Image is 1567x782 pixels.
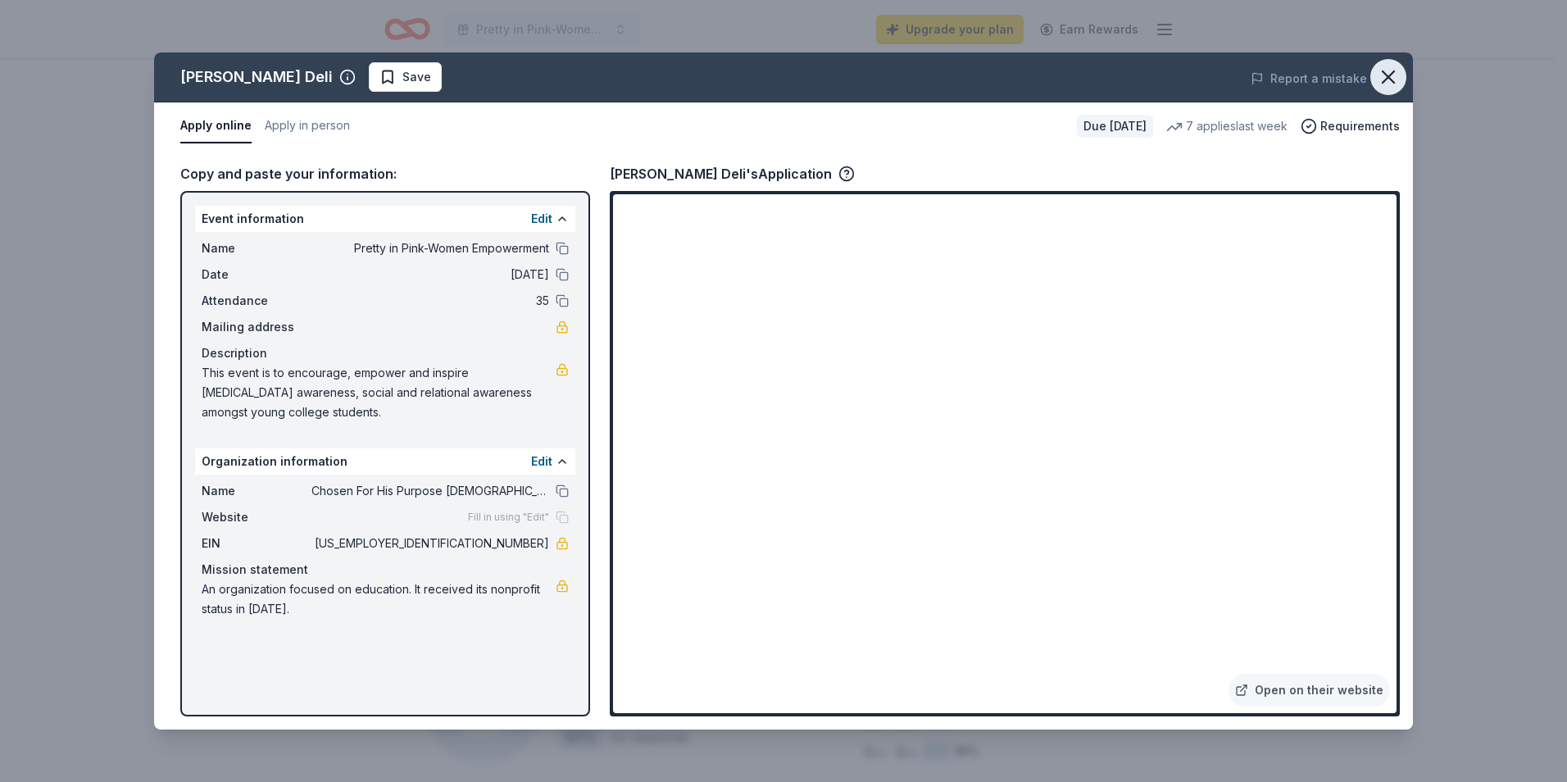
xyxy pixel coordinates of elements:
[1229,674,1390,707] a: Open on their website
[180,64,333,90] div: [PERSON_NAME] Deli
[265,109,350,143] button: Apply in person
[180,109,252,143] button: Apply online
[202,507,311,527] span: Website
[610,163,855,184] div: [PERSON_NAME] Deli's Application
[195,206,575,232] div: Event information
[468,511,549,524] span: Fill in using "Edit"
[311,534,549,553] span: [US_EMPLOYER_IDENTIFICATION_NUMBER]
[195,448,575,475] div: Organization information
[202,291,311,311] span: Attendance
[202,343,569,363] div: Description
[369,62,442,92] button: Save
[311,481,549,501] span: Chosen For His Purpose [DEMOGRAPHIC_DATA]
[202,363,556,422] span: This event is to encourage, empower and inspire [MEDICAL_DATA] awareness, social and relational a...
[311,291,549,311] span: 35
[1077,115,1153,138] div: Due [DATE]
[202,265,311,284] span: Date
[1251,69,1367,89] button: Report a mistake
[202,560,569,580] div: Mission statement
[1320,116,1400,136] span: Requirements
[1301,116,1400,136] button: Requirements
[202,481,311,501] span: Name
[531,209,552,229] button: Edit
[311,239,549,258] span: Pretty in Pink-Women Empowerment
[202,239,311,258] span: Name
[202,317,311,337] span: Mailing address
[311,265,549,284] span: [DATE]
[1166,116,1288,136] div: 7 applies last week
[180,163,590,184] div: Copy and paste your information:
[202,580,556,619] span: An organization focused on education. It received its nonprofit status in [DATE].
[202,534,311,553] span: EIN
[531,452,552,471] button: Edit
[402,67,431,87] span: Save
